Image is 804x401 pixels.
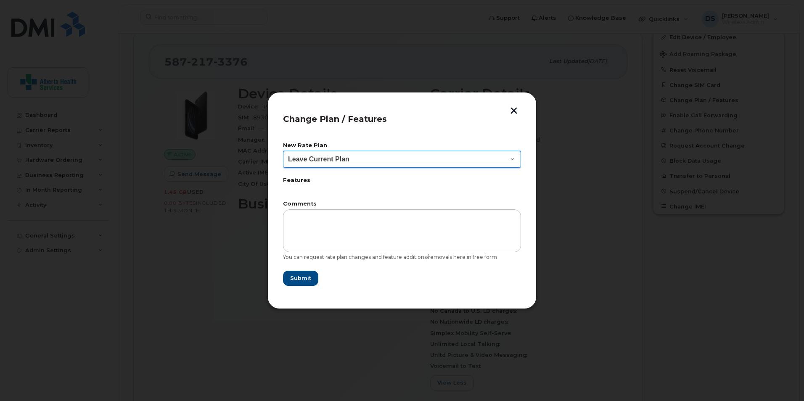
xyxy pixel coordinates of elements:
[283,201,521,207] label: Comments
[283,114,387,124] span: Change Plan / Features
[283,178,521,183] label: Features
[283,271,318,286] button: Submit
[283,143,521,148] label: New Rate Plan
[283,254,521,261] div: You can request rate plan changes and feature additions/removals here in free form
[290,274,311,282] span: Submit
